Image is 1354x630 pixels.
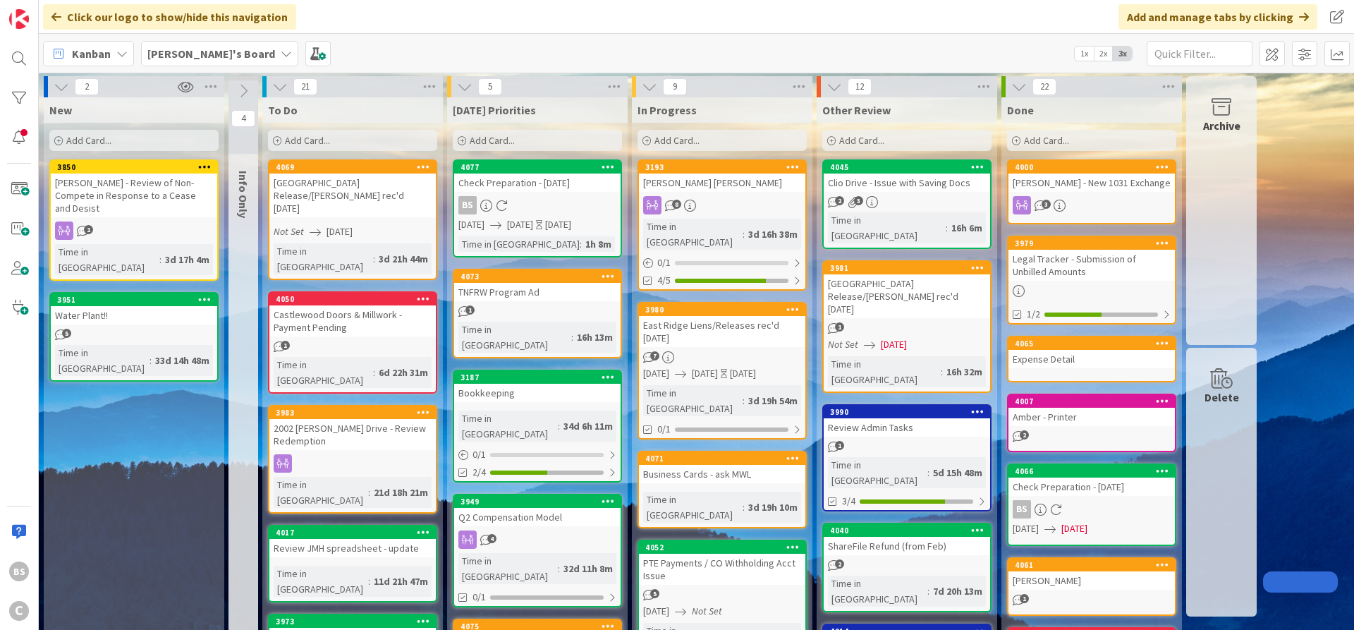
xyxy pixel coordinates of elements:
div: 4000 [1015,162,1175,172]
div: 3d 21h 44m [375,251,432,267]
a: 3187BookkeepingTime in [GEOGRAPHIC_DATA]:34d 6h 11m0/12/4 [453,370,622,483]
div: BS [1008,500,1175,519]
div: 3980 [645,305,805,315]
div: TNFRW Program Ad [454,283,621,301]
div: 3951 [51,293,217,306]
div: 3981 [830,263,990,273]
span: 1/2 [1027,307,1040,322]
a: 3951Water Plant!!Time in [GEOGRAPHIC_DATA]:33d 14h 48m [49,292,219,382]
input: Quick Filter... [1147,41,1252,66]
div: BS [458,196,477,214]
div: 4061 [1008,559,1175,571]
span: New [49,103,72,117]
div: 4017 [269,526,436,539]
span: 0/1 [472,590,486,605]
div: 3973 [269,615,436,628]
div: 3d 16h 38m [745,226,801,242]
div: 4065 [1008,337,1175,350]
span: : [743,393,745,408]
span: : [927,583,929,599]
span: Add Card... [654,134,700,147]
span: 8 [672,200,681,209]
div: Clio Drive - Issue with Saving Docs [824,174,990,192]
div: 4066 [1015,466,1175,476]
span: 3 [854,196,863,205]
span: 21 [293,78,317,95]
span: 4 [231,110,255,127]
span: 2 [835,196,844,205]
div: 4066 [1008,465,1175,478]
div: Review Admin Tasks [824,418,990,437]
span: Add Card... [839,134,884,147]
span: : [558,561,560,576]
div: 4069 [269,161,436,174]
span: : [571,329,573,345]
span: Other Review [822,103,891,117]
div: 3949 [461,497,621,507]
div: [PERSON_NAME] - Review of Non-Compete in Response to a Cease and Desist [51,174,217,217]
span: 1x [1075,47,1094,61]
span: Kanban [72,45,111,62]
div: East Ridge Liens/Releases rec'd [DATE] [639,316,805,347]
span: [DATE] [1061,521,1087,536]
div: Add and manage tabs by clicking [1118,4,1317,30]
span: : [373,251,375,267]
div: Time in [GEOGRAPHIC_DATA] [828,457,927,488]
div: Time in [GEOGRAPHIC_DATA] [828,576,927,607]
span: To Do [268,103,298,117]
span: Today's Priorities [453,103,536,117]
div: 6d 22h 31m [375,365,432,380]
div: 4050Castlewood Doors & Millwork - Payment Pending [269,293,436,337]
div: Time in [GEOGRAPHIC_DATA] [643,385,743,416]
div: 4077Check Preparation - [DATE] [454,161,621,192]
div: Delete [1204,389,1239,406]
div: 1h 8m [582,236,615,252]
div: 4077 [454,161,621,174]
div: Time in [GEOGRAPHIC_DATA] [274,566,368,597]
div: Castlewood Doors & Millwork - Payment Pending [269,305,436,337]
div: 4017Review JMH spreadsheet - update [269,526,436,557]
span: Add Card... [66,134,111,147]
a: 3949Q2 Compensation ModelTime in [GEOGRAPHIC_DATA]:32d 11h 8m0/1 [453,494,622,607]
span: 2 [1020,430,1029,440]
div: 4007 [1015,396,1175,406]
a: 3980East Ridge Liens/Releases rec'd [DATE][DATE][DATE][DATE]Time in [GEOGRAPHIC_DATA]:3d 19h 54m0/1 [638,302,807,440]
span: [DATE] [507,217,533,232]
span: : [373,365,375,380]
a: 3850[PERSON_NAME] - Review of Non-Compete in Response to a Cease and DesistTime in [GEOGRAPHIC_DA... [49,159,219,281]
div: 4045 [824,161,990,174]
span: 3x [1113,47,1132,61]
div: 2002 [PERSON_NAME] Drive - Review Redemption [269,419,436,450]
div: Check Preparation - [DATE] [454,174,621,192]
div: 34d 6h 11m [560,418,616,434]
div: 3d 17h 4m [161,252,213,267]
div: 3850[PERSON_NAME] - Review of Non-Compete in Response to a Cease and Desist [51,161,217,217]
div: Check Preparation - [DATE] [1008,478,1175,496]
span: 0 / 1 [472,447,486,462]
i: Not Set [692,605,722,617]
div: BS [1013,500,1031,519]
div: Q2 Compensation Model [454,508,621,526]
span: 1 [835,322,844,332]
span: [DATE] [458,217,484,232]
div: 4065 [1015,339,1175,349]
div: 21d 18h 21m [370,485,432,500]
span: [DATE] [643,604,669,619]
div: 4000[PERSON_NAME] - New 1031 Exchange [1008,161,1175,192]
div: Time in [GEOGRAPHIC_DATA] [458,411,558,442]
div: 4069[GEOGRAPHIC_DATA] Release/[PERSON_NAME] rec'd [DATE] [269,161,436,217]
div: 5d 15h 48m [929,465,986,480]
div: Time in [GEOGRAPHIC_DATA] [458,553,558,584]
span: 2x [1094,47,1113,61]
div: 3980 [639,303,805,316]
div: 16h 6m [948,220,986,236]
span: Info Only [236,171,250,218]
div: 0/1 [639,254,805,272]
span: 1 [281,341,290,350]
div: 3981[GEOGRAPHIC_DATA] Release/[PERSON_NAME] rec'd [DATE] [824,262,990,318]
span: : [580,236,582,252]
a: 4071Business Cards - ask MWLTime in [GEOGRAPHIC_DATA]:3d 19h 10m [638,451,807,528]
span: 3 [1042,200,1051,209]
a: 39832002 [PERSON_NAME] Drive - Review RedemptionTime in [GEOGRAPHIC_DATA]:21d 18h 21m [268,405,437,514]
b: [PERSON_NAME]'s Board [147,47,275,61]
